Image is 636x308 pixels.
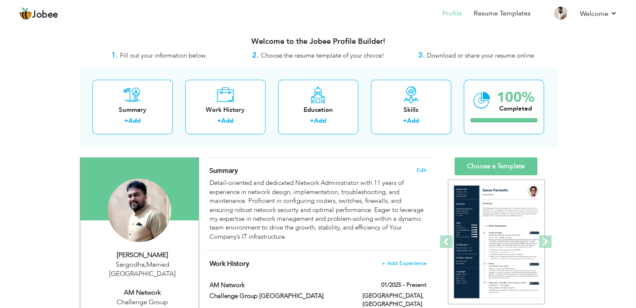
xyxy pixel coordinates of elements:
[407,116,419,125] a: Add
[209,179,426,241] div: Detail-oriented and dedicated Network Administrator with 11 years of experience in network design...
[209,167,426,175] h4: Adding a summary is a quick and easy way to highlight your experience and interests.
[217,116,221,125] label: +
[580,9,617,19] a: Welcome
[403,116,407,125] label: +
[442,9,462,18] a: Profile
[381,281,427,289] label: 01/2025 - Present
[314,116,326,125] a: Add
[120,51,207,60] span: Fill out your information below.
[209,292,350,300] label: Challenge Group [GEOGRAPHIC_DATA]
[418,50,425,61] strong: 3.
[145,260,146,269] span: ,
[19,7,58,20] a: Jobee
[87,288,199,298] div: AM Network
[497,91,534,104] div: 100%
[128,116,140,125] a: Add
[378,106,444,114] div: Skills
[192,106,259,114] div: Work History
[124,116,128,125] label: +
[285,106,352,114] div: Education
[221,116,233,125] a: Add
[87,260,199,279] div: Sargodha Married [GEOGRAPHIC_DATA]
[209,281,350,290] label: AM Network
[416,167,427,173] span: Edit
[554,6,567,20] img: Profile Img
[99,106,166,114] div: Summary
[111,50,118,61] strong: 1.
[80,38,557,46] h3: Welcome to the Jobee Profile Builder!
[474,9,531,18] a: Resume Templates
[261,51,384,60] span: Choose the resume template of your choice!
[252,50,259,61] strong: 2.
[19,7,32,20] img: jobee.io
[310,116,314,125] label: +
[455,157,537,175] a: Choose a Template
[382,260,427,266] span: + Add Experience
[209,260,426,268] h4: This helps to show the companies you have worked for.
[107,179,171,242] img: Rashid Shoukat
[87,250,199,260] div: [PERSON_NAME]
[87,298,199,307] div: Challenge Group
[427,51,536,60] span: Download or share your resume online.
[32,10,58,20] span: Jobee
[209,166,238,175] span: Summary
[209,259,249,268] span: Work History
[497,104,534,113] div: Completed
